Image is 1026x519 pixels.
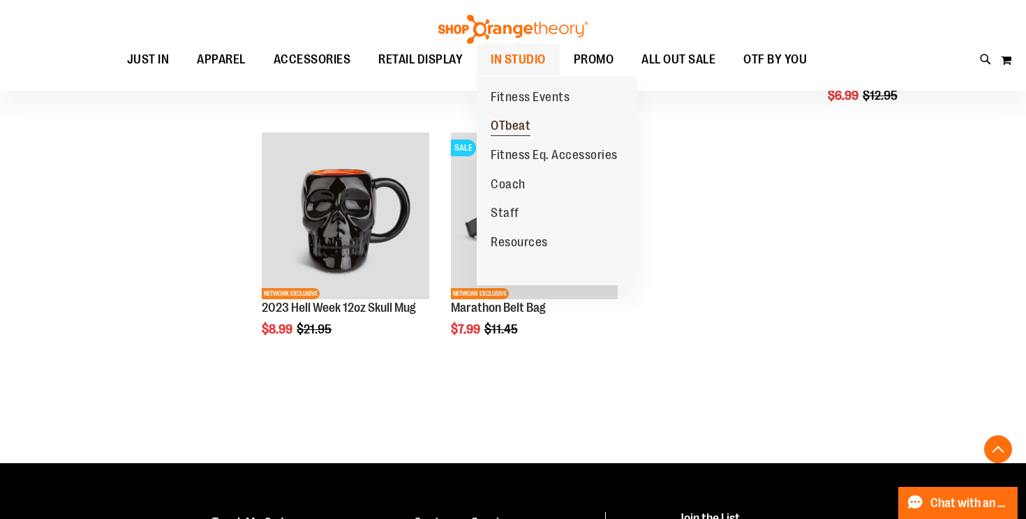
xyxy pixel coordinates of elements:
span: Staff [491,206,519,223]
div: product [255,126,436,372]
a: 2023 Hell Week 12oz Skull Mug [262,301,416,315]
span: NETWORK EXCLUSIVE [262,288,320,299]
span: ACCESSORIES [274,44,351,75]
span: OTF BY YOU [743,44,807,75]
span: OTbeat [491,119,530,136]
button: Chat with an Expert [898,487,1018,519]
span: Chat with an Expert [930,497,1009,510]
span: $11.45 [484,322,520,336]
span: SALE [451,140,476,156]
span: Fitness Events [491,90,570,107]
img: Marathon Belt Bag [451,133,618,299]
span: Resources [491,235,548,253]
a: Product image for Hell Week 12oz Skull MugNETWORK EXCLUSIVE [262,133,429,301]
img: Shop Orangetheory [436,15,590,44]
span: $8.99 [262,322,295,336]
span: JUST IN [127,44,170,75]
span: IN STUDIO [491,44,546,75]
a: Marathon Belt BagSALENETWORK EXCLUSIVE [451,133,618,301]
span: $7.99 [451,322,482,336]
div: product [444,126,625,372]
span: APPAREL [197,44,246,75]
span: Coach [491,177,526,195]
span: $21.95 [297,322,334,336]
button: Back To Top [984,435,1012,463]
span: ALL OUT SALE [641,44,715,75]
span: $12.95 [863,89,900,103]
a: Marathon Belt Bag [451,301,546,315]
img: Product image for Hell Week 12oz Skull Mug [262,133,429,299]
span: $6.99 [828,89,861,103]
span: PROMO [574,44,614,75]
span: RETAIL DISPLAY [378,44,463,75]
span: Fitness Eq. Accessories [491,148,618,165]
span: NETWORK EXCLUSIVE [451,288,509,299]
